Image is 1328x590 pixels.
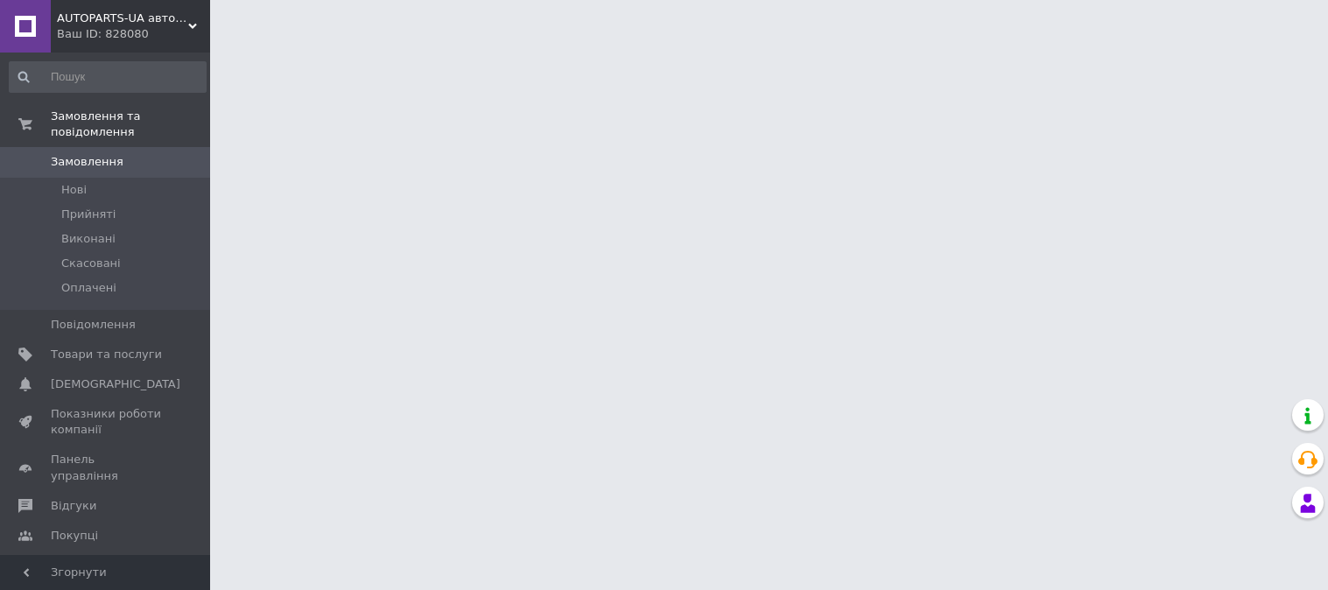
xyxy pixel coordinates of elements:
span: Панель управління [51,452,162,483]
span: Відгуки [51,498,96,514]
span: Скасовані [61,256,121,271]
span: Показники роботи компанії [51,406,162,438]
span: Нові [61,182,87,198]
span: Покупці [51,528,98,544]
span: Прийняті [61,207,116,222]
span: Замовлення та повідомлення [51,109,210,140]
span: Товари та послуги [51,347,162,362]
span: Повідомлення [51,317,136,333]
span: Виконані [61,231,116,247]
div: Ваш ID: 828080 [57,26,210,42]
input: Пошук [9,61,207,93]
span: Замовлення [51,154,123,170]
span: Оплачені [61,280,116,296]
span: AUTOPARTS-UA авторозборка SKODA OCTAVIA A5 [57,11,188,26]
span: [DEMOGRAPHIC_DATA] [51,376,180,392]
